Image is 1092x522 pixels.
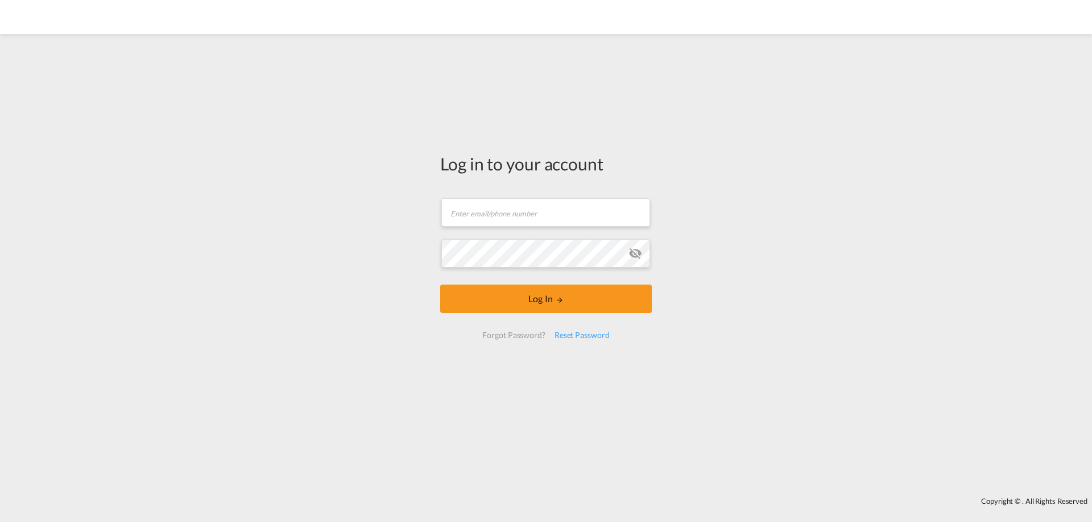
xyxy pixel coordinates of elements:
div: Forgot Password? [478,325,549,345]
md-icon: icon-eye-off [628,247,642,260]
div: Reset Password [550,325,614,345]
input: Enter email/phone number [441,198,650,227]
button: LOGIN [440,285,652,313]
div: Log in to your account [440,152,652,176]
